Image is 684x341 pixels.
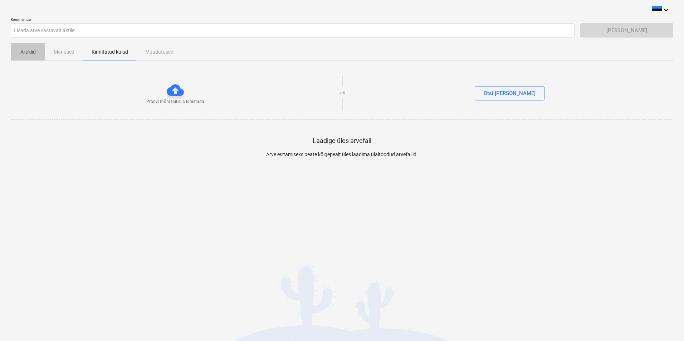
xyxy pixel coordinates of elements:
[313,137,371,145] p: Laadige üles arvefail
[176,151,508,158] p: Arve esitamiseks peate kõigepealt üles laadima ülaltoodud arvefailid.
[19,48,36,56] p: Artiklid
[662,6,670,14] i: keyboard_arrow_down
[475,86,544,100] button: Otsi [PERSON_NAME]
[484,89,536,98] div: Otsi [PERSON_NAME]
[11,17,575,23] p: Kommentaar
[92,48,128,56] p: Kinnitatud kulud
[11,67,674,119] div: Proovi mõni fail siia lohistadavõiOtsi [PERSON_NAME]
[339,90,345,96] p: või
[146,99,204,105] p: Proovi mõni fail siia lohistada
